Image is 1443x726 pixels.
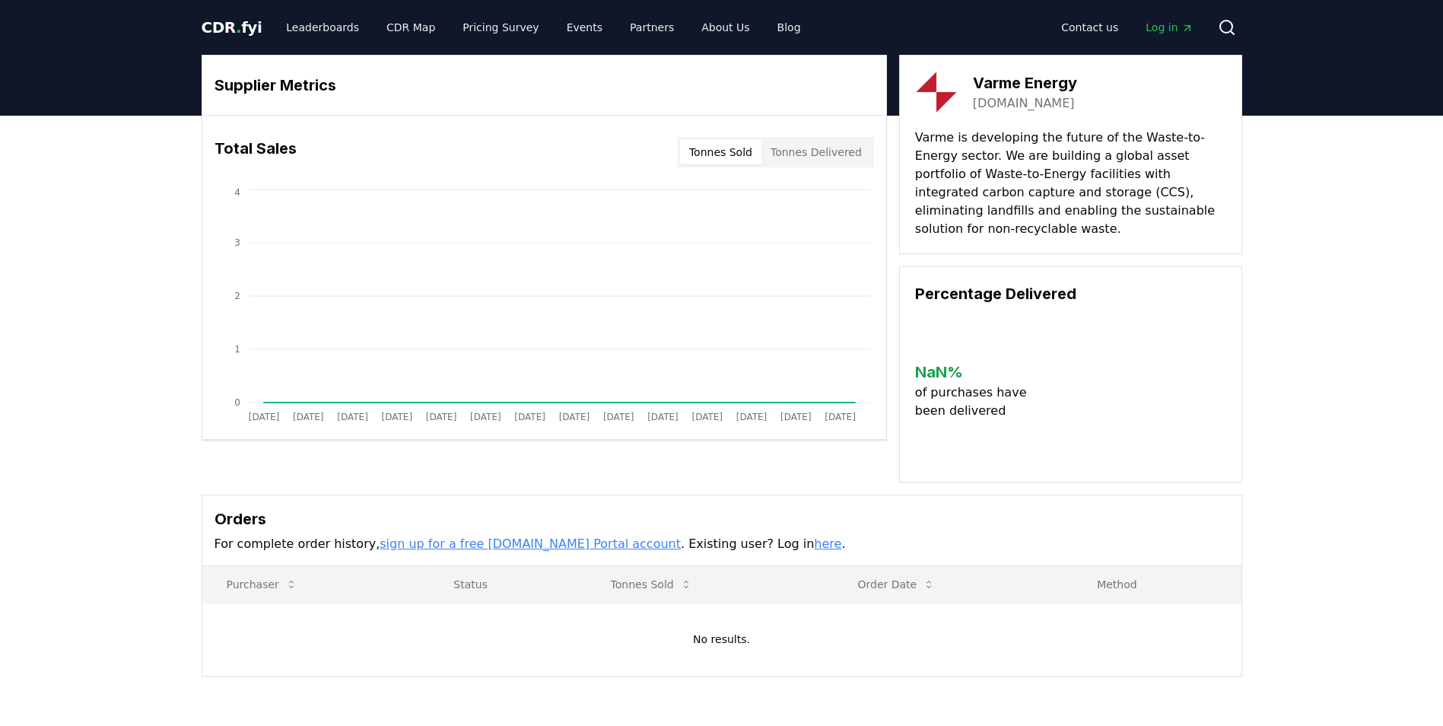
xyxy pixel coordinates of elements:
[1146,20,1193,35] span: Log in
[234,344,240,355] tspan: 1
[915,361,1039,384] h3: NaN %
[602,412,634,422] tspan: [DATE]
[441,577,574,592] p: Status
[215,137,297,167] h3: Total Sales
[374,14,447,41] a: CDR Map
[599,569,704,600] button: Tonnes Sold
[234,291,240,301] tspan: 2
[234,397,240,408] tspan: 0
[765,14,813,41] a: Blog
[514,412,545,422] tspan: [DATE]
[1049,14,1130,41] a: Contact us
[248,412,279,422] tspan: [DATE]
[215,535,1229,553] p: For complete order history, . Existing user? Log in .
[558,412,590,422] tspan: [DATE]
[915,129,1226,238] p: Varme is developing the future of the Waste-to-Energy sector. We are building a global asset port...
[450,14,551,41] a: Pricing Survey
[761,140,871,164] button: Tonnes Delivered
[337,412,368,422] tspan: [DATE]
[234,237,240,248] tspan: 3
[215,74,874,97] h3: Supplier Metrics
[381,412,412,422] tspan: [DATE]
[380,537,681,551] a: sign up for a free [DOMAIN_NAME] Portal account
[973,72,1077,94] h3: Varme Energy
[814,537,841,551] a: here
[274,14,371,41] a: Leaderboards
[825,412,856,422] tspan: [DATE]
[1085,577,1228,592] p: Method
[425,412,456,422] tspan: [DATE]
[202,18,262,37] span: CDR fyi
[647,412,679,422] tspan: [DATE]
[215,508,1229,530] h3: Orders
[202,17,262,38] a: CDR.fyi
[202,603,1241,676] td: No results.
[915,282,1226,305] h3: Percentage Delivered
[973,94,1075,113] a: [DOMAIN_NAME]
[234,187,240,198] tspan: 4
[292,412,323,422] tspan: [DATE]
[915,384,1039,420] p: of purchases have been delivered
[555,14,615,41] a: Events
[780,412,812,422] tspan: [DATE]
[470,412,501,422] tspan: [DATE]
[274,14,812,41] nav: Main
[915,71,958,113] img: Varme Energy-logo
[680,140,761,164] button: Tonnes Sold
[618,14,686,41] a: Partners
[215,569,310,600] button: Purchaser
[845,569,947,600] button: Order Date
[1049,14,1205,41] nav: Main
[736,412,767,422] tspan: [DATE]
[236,18,241,37] span: .
[691,412,723,422] tspan: [DATE]
[689,14,761,41] a: About Us
[1133,14,1205,41] a: Log in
